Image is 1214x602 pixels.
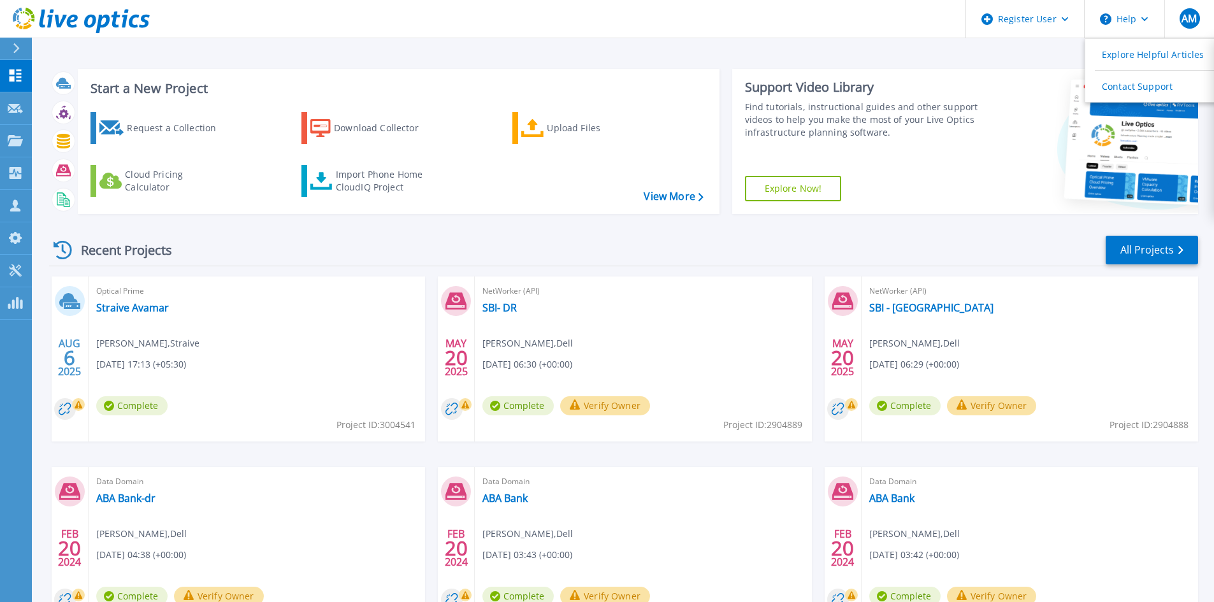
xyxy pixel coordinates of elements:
[482,492,528,505] a: ABA Bank
[482,301,517,314] a: SBI- DR
[90,112,233,144] a: Request a Collection
[745,79,983,96] div: Support Video Library
[869,284,1190,298] span: NetWorker (API)
[830,334,855,381] div: MAY 2025
[723,418,802,432] span: Project ID: 2904889
[444,334,468,381] div: MAY 2025
[96,492,155,505] a: ABA Bank-dr
[869,475,1190,489] span: Data Domain
[869,357,959,371] span: [DATE] 06:29 (+00:00)
[49,234,189,266] div: Recent Projects
[57,525,82,571] div: FEB 2024
[869,336,960,350] span: [PERSON_NAME] , Dell
[869,548,959,562] span: [DATE] 03:42 (+00:00)
[547,115,649,141] div: Upload Files
[64,352,75,363] span: 6
[831,543,854,554] span: 20
[96,301,169,314] a: Straive Avamar
[96,357,186,371] span: [DATE] 17:13 (+05:30)
[1106,236,1198,264] a: All Projects
[482,548,572,562] span: [DATE] 03:43 (+00:00)
[947,396,1037,415] button: Verify Owner
[127,115,229,141] div: Request a Collection
[90,165,233,197] a: Cloud Pricing Calculator
[336,418,416,432] span: Project ID: 3004541
[512,112,654,144] a: Upload Files
[482,396,554,415] span: Complete
[96,548,186,562] span: [DATE] 04:38 (+00:00)
[482,336,573,350] span: [PERSON_NAME] , Dell
[445,543,468,554] span: 20
[745,101,983,139] div: Find tutorials, instructional guides and other support videos to help you make the most of your L...
[301,112,444,144] a: Download Collector
[482,357,572,371] span: [DATE] 06:30 (+00:00)
[96,527,187,541] span: [PERSON_NAME] , Dell
[96,475,417,489] span: Data Domain
[445,352,468,363] span: 20
[125,168,227,194] div: Cloud Pricing Calculator
[745,176,842,201] a: Explore Now!
[1109,418,1189,432] span: Project ID: 2904888
[58,543,81,554] span: 20
[96,336,199,350] span: [PERSON_NAME] , Straive
[830,525,855,571] div: FEB 2024
[482,527,573,541] span: [PERSON_NAME] , Dell
[1181,13,1197,24] span: AM
[869,301,994,314] a: SBI - [GEOGRAPHIC_DATA]
[482,284,804,298] span: NetWorker (API)
[869,396,941,415] span: Complete
[57,334,82,381] div: AUG 2025
[644,190,703,203] a: View More
[96,396,168,415] span: Complete
[869,492,914,505] a: ABA Bank
[334,115,436,141] div: Download Collector
[869,527,960,541] span: [PERSON_NAME] , Dell
[96,284,417,298] span: Optical Prime
[831,352,854,363] span: 20
[444,525,468,571] div: FEB 2024
[90,82,703,96] h3: Start a New Project
[336,168,435,194] div: Import Phone Home CloudIQ Project
[482,475,804,489] span: Data Domain
[560,396,650,415] button: Verify Owner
